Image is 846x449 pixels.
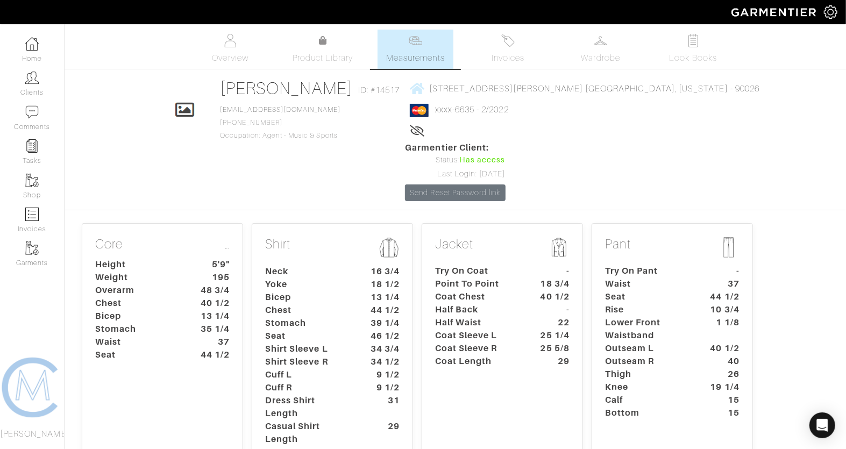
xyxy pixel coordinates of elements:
dt: 40 1/2 [188,297,238,310]
img: gear-icon-white-bd11855cb880d31180b6d7d6211b90ccbf57a29d726f0c71d8c61bd08dd39cc2.png [824,5,837,19]
a: [STREET_ADDRESS][PERSON_NAME] [GEOGRAPHIC_DATA], [US_STATE] - 90026 [410,82,759,95]
a: Look Books [656,30,731,69]
img: todo-9ac3debb85659649dc8f770b8b6100bb5dab4b48dedcbae339e5042a72dfd3cc.svg [686,34,700,47]
dt: Height [87,258,188,271]
p: Jacket [435,237,570,260]
dt: 25 5/8 [528,342,578,355]
dt: Seat [257,330,358,343]
dt: 46 1/2 [358,330,408,343]
span: Has access [459,154,506,166]
span: [STREET_ADDRESS][PERSON_NAME] [GEOGRAPHIC_DATA], [US_STATE] - 90026 [429,83,759,93]
dt: Stomach [257,317,358,330]
a: [EMAIL_ADDRESS][DOMAIN_NAME] [220,106,340,113]
dt: Bicep [257,291,358,304]
img: wardrobe-487a4870c1b7c33e795ec22d11cfc2ed9d08956e64fb3008fe2437562e282088.svg [594,34,607,47]
dt: Rise [597,303,698,316]
img: garments-icon-b7da505a4dc4fd61783c78ac3ca0ef83fa9d6f193b1c9dc38574b1d14d53ca28.png [25,241,39,255]
dt: Coat Sleeve R [427,342,528,355]
dt: Waist [87,336,188,348]
dt: Try On Coat [427,265,528,277]
dt: Outseam L [597,342,698,355]
p: Core [95,237,230,254]
dt: 9 1/2 [358,368,408,381]
a: … [225,237,230,252]
dt: 44 1/2 [698,290,748,303]
dt: 25 1/4 [528,329,578,342]
span: [PHONE_NUMBER] Occupation: Agent - Music & Sports [220,106,340,139]
a: [PERSON_NAME] [220,79,353,98]
dt: Point To Point [427,277,528,290]
dt: 31 [358,394,408,420]
dt: Chest [87,297,188,310]
dt: Coat Chest [427,290,528,303]
dt: 34 3/4 [358,343,408,355]
dt: 35 1/4 [188,323,238,336]
dt: Outseam R [597,355,698,368]
img: orders-icon-0abe47150d42831381b5fb84f609e132dff9fe21cb692f30cb5eec754e2cba89.png [25,208,39,221]
dt: Coat Sleeve L [427,329,528,342]
dt: 18 3/4 [528,277,578,290]
dt: 44 1/2 [188,348,238,361]
img: dashboard-icon-dbcd8f5a0b271acd01030246c82b418ddd0df26cd7fceb0bd07c9910d44c42f6.png [25,37,39,51]
dt: Stomach [87,323,188,336]
dt: Half Back [427,303,528,316]
img: basicinfo-40fd8af6dae0f16599ec9e87c0ef1c0a1fdea2edbe929e3d69a839185d80c458.svg [224,34,237,47]
dt: Seat [597,290,698,303]
dt: Overarm [87,284,188,297]
div: Last Login: [DATE] [405,168,505,180]
div: Open Intercom Messenger [809,412,835,438]
dt: 9 1/2 [358,381,408,394]
dt: 19 1/4 [698,381,748,394]
dt: - [528,303,578,316]
img: msmt-pant-icon-b5f0be45518e7579186d657110a8042fb0a286fe15c7a31f2bf2767143a10412.png [718,237,740,258]
dt: Dress Shirt Length [257,394,358,420]
span: Measurements [386,52,445,65]
img: msmt-shirt-icon-3af304f0b202ec9cb0a26b9503a50981a6fda5c95ab5ec1cadae0dbe11e5085a.png [378,237,400,259]
dt: 18 1/2 [358,278,408,291]
img: msmt-jacket-icon-80010867aa4725b62b9a09ffa5103b2b3040b5cb37876859cbf8e78a4e2258a7.png [548,237,570,258]
dt: 37 [188,336,238,348]
dt: Shirt Sleeve R [257,355,358,368]
a: Measurements [378,30,453,69]
dt: 40 1/2 [698,342,748,355]
dt: 40 [698,355,748,368]
dt: 10 3/4 [698,303,748,316]
span: Look Books [670,52,717,65]
dt: Calf [597,394,698,407]
dt: Shirt Sleeve L [257,343,358,355]
div: Status: [405,154,505,166]
dt: Thigh [597,368,698,381]
dt: Weight [87,271,188,284]
span: Product Library [293,52,353,65]
dt: 13 1/4 [188,310,238,323]
img: garmentier-logo-header-white-b43fb05a5012e4ada735d5af1a66efaba907eab6374d6393d1fbf88cb4ef424d.png [726,3,824,22]
dt: Waist [597,277,698,290]
span: Invoices [492,52,524,65]
span: Wardrobe [581,52,620,65]
dt: Yoke [257,278,358,291]
a: Wardrobe [563,30,638,69]
a: Send Reset Password link [405,184,505,201]
dt: Knee [597,381,698,394]
dt: Half Waist [427,316,528,329]
dt: 34 1/2 [358,355,408,368]
dt: 29 [358,420,408,446]
img: orders-27d20c2124de7fd6de4e0e44c1d41de31381a507db9b33961299e4e07d508b8c.svg [501,34,515,47]
dt: 1 1/8 [698,316,748,342]
dt: Bottom [597,407,698,419]
img: measurements-466bbee1fd09ba9460f595b01e5d73f9e2bff037440d3c8f018324cb6cdf7a4a.svg [409,34,422,47]
dt: 48 3/4 [188,284,238,297]
dt: 22 [528,316,578,329]
dt: Seat [87,348,188,361]
dt: 16 3/4 [358,265,408,278]
dt: Cuff L [257,368,358,381]
dt: Bicep [87,310,188,323]
dt: 29 [528,355,578,368]
dt: Chest [257,304,358,317]
img: garments-icon-b7da505a4dc4fd61783c78ac3ca0ef83fa9d6f193b1c9dc38574b1d14d53ca28.png [25,174,39,187]
dt: 5'9" [188,258,238,271]
dt: 13 1/4 [358,291,408,304]
span: Garmentier Client: [405,141,505,154]
dt: Cuff R [257,381,358,394]
p: Pant [605,237,740,260]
